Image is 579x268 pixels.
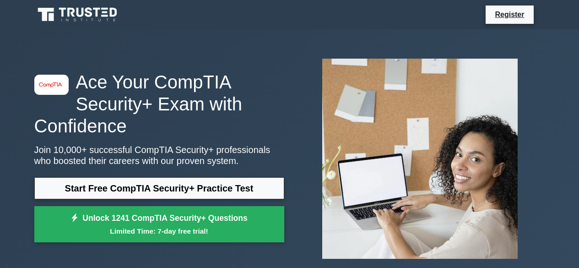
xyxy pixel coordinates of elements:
small: Limited Time: 7-day free trial! [46,226,273,236]
a: Unlock 1241 CompTIA Security+ QuestionsLimited Time: 7-day free trial! [34,206,284,243]
h1: Ace Your CompTIA Security+ Exam with Confidence [34,71,284,137]
a: Register [489,9,530,20]
p: Join 10,000+ successful CompTIA Security+ professionals who boosted their careers with our proven... [34,144,284,166]
a: Start Free CompTIA Security+ Practice Test [34,177,284,199]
